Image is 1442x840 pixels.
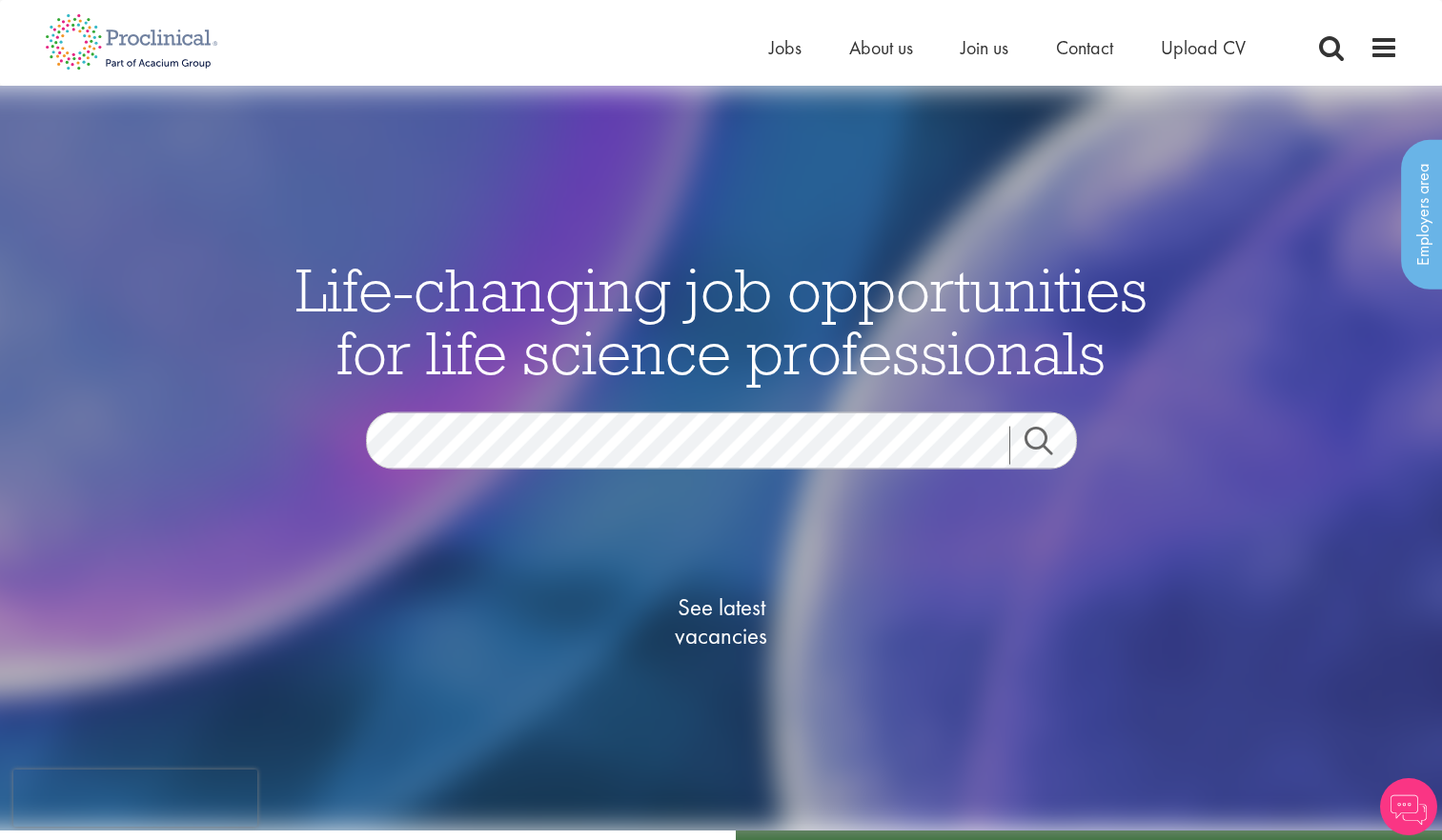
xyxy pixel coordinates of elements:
a: Upload CV [1161,35,1246,60]
a: See latestvacancies [626,517,817,727]
a: Jobs [769,35,802,60]
a: Contact [1056,35,1113,60]
iframe: reCAPTCHA [13,770,257,827]
a: Join us [961,35,1008,60]
a: Job search submit button [1009,427,1091,465]
span: Life-changing job opportunities for life science professionals [295,251,1148,390]
a: About us [849,35,913,60]
span: See latest vacancies [626,593,817,650]
img: Chatbot [1380,778,1437,835]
